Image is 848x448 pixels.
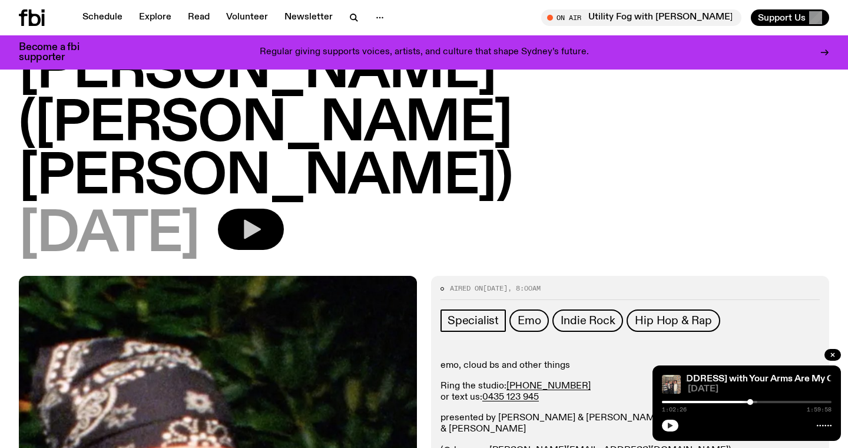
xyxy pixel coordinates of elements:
[751,9,829,26] button: Support Us
[635,314,711,327] span: Hip Hop & Rap
[19,42,94,62] h3: Become a fbi supporter
[450,284,483,293] span: Aired on
[807,407,832,413] span: 1:59:58
[277,9,340,26] a: Newsletter
[19,209,199,262] span: [DATE]
[627,309,720,332] a: Hip Hop & Rap
[440,309,506,332] a: Specialist
[440,413,820,435] p: presented by [PERSON_NAME] & [PERSON_NAME] and produced by [PERSON_NAME] & [PERSON_NAME]
[508,284,541,293] span: , 8:00am
[483,284,508,293] span: [DATE]
[509,309,549,332] a: Emo
[552,309,623,332] a: Indie Rock
[440,381,820,403] p: Ring the studio: or text us:
[662,407,687,413] span: 1:02:26
[219,9,275,26] a: Volunteer
[448,314,499,327] span: Specialist
[440,360,820,371] p: emo, cloud bs and other things
[518,314,541,327] span: Emo
[132,9,178,26] a: Explore
[506,381,591,391] a: [PHONE_NUMBER]
[260,47,589,58] p: Regular giving supports voices, artists, and culture that shape Sydney’s future.
[758,12,806,23] span: Support Us
[688,385,832,394] span: [DATE]
[541,9,741,26] button: On AirUtility Fog with [PERSON_NAME]
[662,375,681,394] img: Artist Your Arms Are My Cocoon in the fbi music library
[561,314,615,327] span: Indie Rock
[75,9,130,26] a: Schedule
[181,9,217,26] a: Read
[482,393,539,402] a: 0435 123 945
